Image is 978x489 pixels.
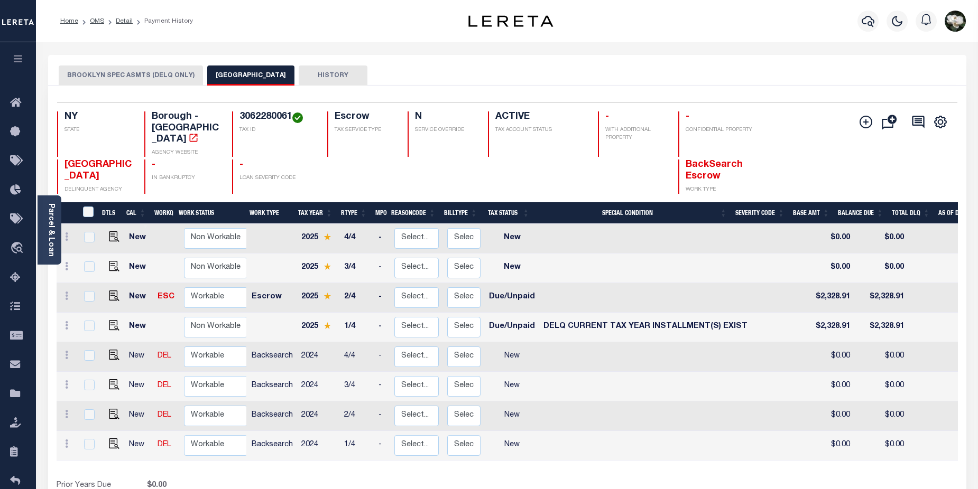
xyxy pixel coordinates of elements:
p: IN BANKRUPTCY [152,174,219,182]
td: $0.00 [809,372,854,401]
th: Balance Due: activate to sort column ascending [834,202,888,224]
th: MPO [371,202,387,224]
a: Detail [116,18,133,24]
a: Parcel & Loan [47,203,54,257]
td: New [125,313,154,342]
h4: ACTIVE [495,111,585,123]
td: $0.00 [809,253,854,283]
td: $2,328.91 [809,283,854,313]
span: BackSearch Escrow [686,160,743,181]
p: AGENCY WEBSITE [152,149,219,157]
span: DELQ CURRENT TAX YEAR INSTALLMENT(S) EXIST [543,323,748,330]
p: TAX ACCOUNT STATUS [495,126,585,134]
th: Severity Code: activate to sort column ascending [731,202,789,224]
li: Payment History [133,16,193,26]
th: Tax Year: activate to sort column ascending [294,202,337,224]
button: [GEOGRAPHIC_DATA] [207,65,294,86]
span: - [152,160,155,170]
td: - [374,283,390,313]
td: New [125,431,154,460]
td: Backsearch [247,342,297,372]
td: Backsearch [247,431,297,460]
th: CAL: activate to sort column ascending [122,202,150,224]
td: 1/4 [340,431,374,460]
td: $0.00 [854,342,908,372]
td: 2025 [297,283,340,313]
h4: NY [64,111,132,123]
th: Tax Status: activate to sort column ascending [482,202,533,224]
th: &nbsp; [77,202,98,224]
th: BillType: activate to sort column ascending [440,202,482,224]
a: Home [60,18,78,24]
p: TAX SERVICE TYPE [335,126,395,134]
td: New [485,431,539,460]
img: Star.svg [324,263,331,270]
h4: Borough - [GEOGRAPHIC_DATA] [152,111,219,146]
td: $0.00 [854,372,908,401]
td: - [374,253,390,283]
td: $0.00 [854,224,908,253]
a: DEL [158,382,171,389]
h4: 3062280061 [239,111,315,123]
td: Escrow [247,283,297,313]
td: New [125,401,154,431]
th: WorkQ [150,202,174,224]
td: New [485,372,539,401]
th: RType: activate to sort column ascending [337,202,371,224]
span: - [239,160,243,170]
p: DELINQUENT AGENCY [64,186,132,194]
th: Base Amt: activate to sort column ascending [789,202,834,224]
td: $2,328.91 [854,313,908,342]
td: $0.00 [854,431,908,460]
td: New [125,253,154,283]
td: New [485,253,539,283]
button: BROOKLYN SPEC ASMTS (DELQ ONLY) [59,65,203,86]
p: LOAN SEVERITY CODE [239,174,315,182]
th: Work Status [174,202,246,224]
td: $0.00 [809,401,854,431]
td: $0.00 [809,342,854,372]
td: New [125,224,154,253]
a: OMS [90,18,104,24]
td: - [374,431,390,460]
td: 2025 [297,313,340,342]
a: DEL [158,411,171,419]
td: New [485,401,539,431]
th: Special Condition: activate to sort column ascending [533,202,731,224]
td: $0.00 [809,224,854,253]
td: 2024 [297,401,340,431]
td: 2/4 [340,401,374,431]
p: SERVICE OVERRIDE [415,126,475,134]
td: 2/4 [340,283,374,313]
i: travel_explore [10,242,27,256]
th: ReasonCode: activate to sort column ascending [387,202,440,224]
th: Work Type [245,202,294,224]
td: $0.00 [809,431,854,460]
td: $0.00 [854,401,908,431]
img: Star.svg [324,293,331,299]
td: - [374,372,390,401]
td: New [485,224,539,253]
p: WITH ADDITIONAL PROPERTY [605,126,666,142]
td: $0.00 [854,253,908,283]
p: CONFIDENTIAL PROPERTY [686,126,753,134]
img: Star.svg [324,322,331,329]
img: logo-dark.svg [468,15,553,27]
td: Backsearch [247,372,297,401]
p: STATE [64,126,132,134]
td: - [374,342,390,372]
img: Star.svg [324,233,331,240]
a: DEL [158,352,171,360]
a: DEL [158,441,171,448]
td: 4/4 [340,224,374,253]
td: Due/Unpaid [485,283,539,313]
th: &nbsp;&nbsp;&nbsp;&nbsp;&nbsp;&nbsp;&nbsp;&nbsp;&nbsp;&nbsp; [57,202,77,224]
td: 1/4 [340,313,374,342]
td: 3/4 [340,372,374,401]
td: 4/4 [340,342,374,372]
td: Due/Unpaid [485,313,539,342]
td: - [374,401,390,431]
a: ESC [158,293,174,300]
p: TAX ID [239,126,315,134]
td: Backsearch [247,401,297,431]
